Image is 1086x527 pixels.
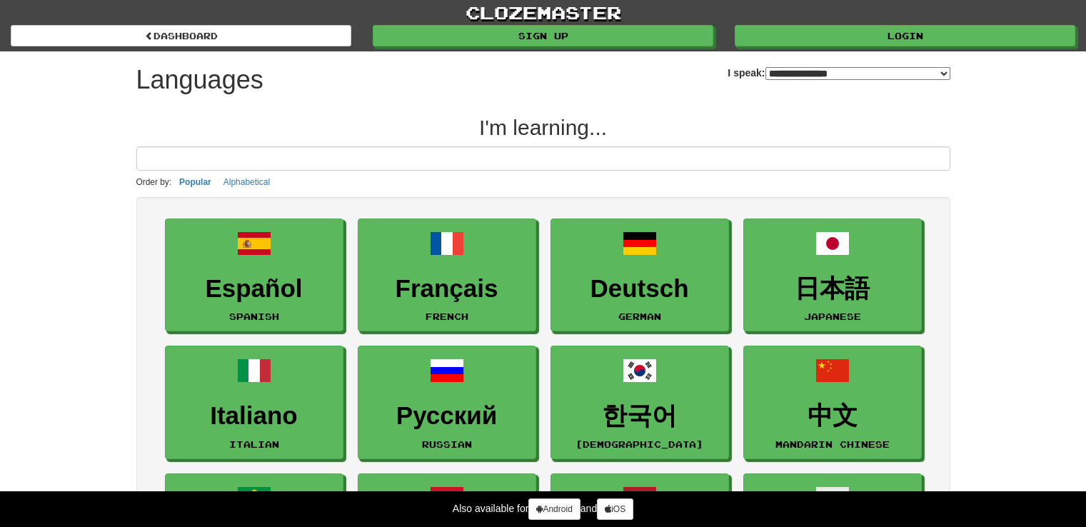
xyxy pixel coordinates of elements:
a: ItalianoItalian [165,346,343,459]
h3: Español [173,275,336,303]
small: [DEMOGRAPHIC_DATA] [575,439,703,449]
small: Mandarin Chinese [775,439,890,449]
select: I speak: [765,67,950,80]
h3: Deutsch [558,275,721,303]
a: РусскийRussian [358,346,536,459]
small: Order by: [136,177,172,187]
a: Android [528,498,580,520]
a: 中文Mandarin Chinese [743,346,922,459]
a: dashboard [11,25,351,46]
h3: 日本語 [751,275,914,303]
h3: Italiano [173,402,336,430]
small: Japanese [804,311,861,321]
h3: Français [366,275,528,303]
a: Login [735,25,1075,46]
a: EspañolSpanish [165,219,343,332]
small: Italian [229,439,279,449]
button: Alphabetical [219,174,274,190]
small: Spanish [229,311,279,321]
h1: Languages [136,66,263,94]
h3: 한국어 [558,402,721,430]
a: Sign up [373,25,713,46]
a: 한국어[DEMOGRAPHIC_DATA] [550,346,729,459]
label: I speak: [728,66,950,80]
a: DeutschGerman [550,219,729,332]
h3: Русский [366,402,528,430]
a: FrançaisFrench [358,219,536,332]
small: German [618,311,661,321]
button: Popular [175,174,216,190]
h3: 中文 [751,402,914,430]
small: Russian [422,439,472,449]
a: iOS [597,498,633,520]
a: 日本語Japanese [743,219,922,332]
h2: I'm learning... [136,116,950,139]
small: French [426,311,468,321]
